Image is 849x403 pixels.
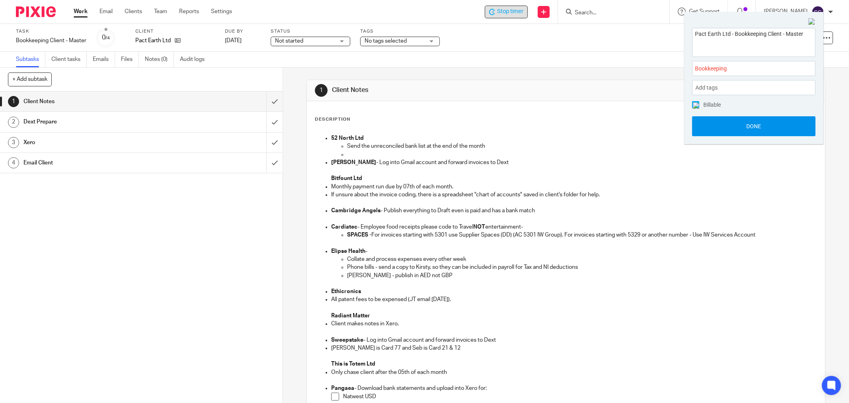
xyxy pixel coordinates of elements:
div: 1 [315,84,328,97]
label: Status [271,28,350,35]
span: Add tags [695,82,722,94]
a: Work [74,8,88,16]
h1: Xero [23,137,180,149]
a: Notes (0) [145,52,174,67]
a: Audit logs [180,52,211,67]
textarea: Pact Earth Ltd - Bookkeeping Client - Master [693,28,815,54]
img: Pixie [16,6,56,17]
h1: Client Notes [332,86,583,94]
p: [PERSON_NAME] [764,8,808,16]
small: /4 [105,36,110,40]
p: Description [315,116,350,123]
p: Only chase client after the 05th of each month [331,368,817,376]
a: Emails [93,52,115,67]
strong: SPACES - [347,232,371,238]
a: Clients [125,8,142,16]
span: [DATE] [225,38,242,43]
div: 3 [8,137,19,148]
p: For invoices starting with 5301 use Supplier Spaces (DD) (AC 5301 IW Group). For invoices startin... [347,231,817,239]
strong: Sweepstake [331,337,363,343]
strong: 52 North Ltd [331,135,364,141]
p: Client makes notes in Xero. [331,320,817,328]
h1: Client Notes [23,96,180,108]
span: Bookkeeping [695,65,795,73]
p: [PERSON_NAME] is Card 77 and Seb is Card 21 & 12 [331,344,817,352]
p: - Log into Gmail account and forward invoices to Dext [331,336,817,344]
strong: Elipse Health [331,248,365,254]
strong: Radiant Matter [331,313,370,319]
span: Stop timer [497,8,523,16]
img: svg%3E [812,6,824,18]
strong: Cardiatec [331,224,357,230]
div: Bookkeeping Client - Master [16,37,86,45]
p: If unsure about the invoice coding, there is a spreadsheet "chart of accounts" saved in client's ... [331,191,817,199]
span: Not started [275,38,303,44]
a: Subtasks [16,52,45,67]
strong: Cambridge Angels [331,208,381,213]
a: Client tasks [51,52,87,67]
p: Send the unreconciled bank list at the end of the month [347,142,817,150]
div: 2 [8,117,19,128]
div: 1 [8,96,19,107]
button: Done [692,116,816,136]
span: No tags selected [365,38,407,44]
p: All patent fees to be expensed (JT email [DATE]). [331,295,817,303]
p: - Employee food receipts please code to Travel entertainment- [331,223,817,231]
h1: Dext Prepare [23,116,180,128]
strong: This is Totem Ltd [331,361,375,367]
span: Billable [703,102,721,108]
p: - Log into Gmail account and forward invoices to Dext [331,158,817,166]
label: Task [16,28,86,35]
div: 4 [8,157,19,168]
p: - Publish everything to Draft even is paid and has a bank match [331,207,817,215]
div: Pact Earth Ltd - Bookkeeping Client - Master [485,6,528,18]
strong: NOT [473,224,485,230]
p: [PERSON_NAME] - publish in AED not GBP [347,272,817,280]
a: Reports [179,8,199,16]
label: Client [135,28,215,35]
p: - [331,247,817,255]
strong: [PERSON_NAME] [331,160,376,165]
h1: Email Client [23,157,180,169]
img: Close [808,18,816,25]
span: Get Support [689,9,720,14]
strong: Ethicronics [331,289,361,294]
p: Natwest USD [343,393,817,401]
p: Pact Earth Ltd [135,37,171,45]
p: Monthly payment run due by 07th of each month. [331,183,817,191]
div: 0 [102,33,110,42]
button: + Add subtask [8,72,52,86]
a: Team [154,8,167,16]
img: checked.png [693,102,699,109]
a: Files [121,52,139,67]
p: Phone bills - send a copy to Kirsty, so they can be included in payroll for Tax and NI deductions [347,263,817,271]
p: - Download bank statements and upload into Xero for: [331,384,817,392]
label: Due by [225,28,261,35]
a: Email [100,8,113,16]
strong: Bitfount Ltd [331,176,362,181]
p: Collate and process expenses every other week [347,255,817,263]
a: Settings [211,8,232,16]
strong: Pangaea [331,385,354,391]
label: Tags [360,28,440,35]
input: Search [574,10,646,17]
